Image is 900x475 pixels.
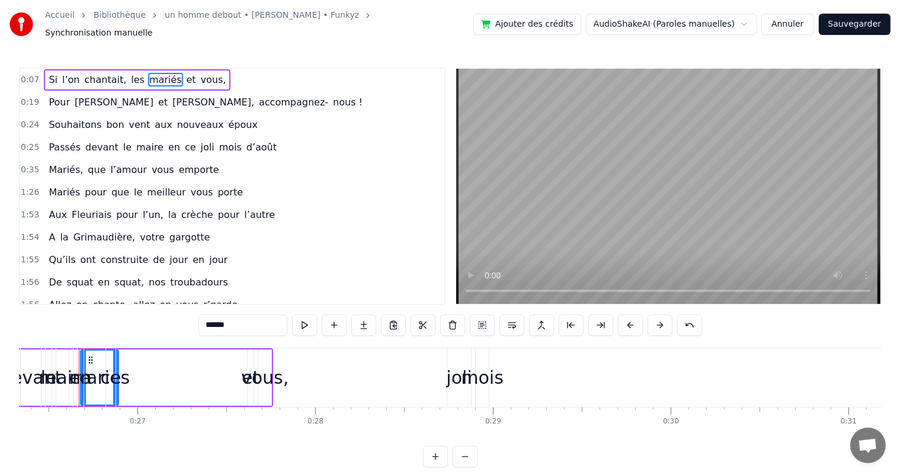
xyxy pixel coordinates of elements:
[47,275,63,289] span: De
[39,364,90,391] div: maire
[130,417,146,426] div: 0:27
[146,185,187,199] span: meilleur
[178,163,220,176] span: emporte
[245,140,278,154] span: d’août
[180,208,214,222] span: crèche
[663,417,679,426] div: 0:30
[21,74,39,86] span: 0:07
[21,232,39,243] span: 1:54
[73,95,155,109] span: [PERSON_NAME]
[485,417,501,426] div: 0:29
[45,9,473,39] nav: breadcrumb
[150,163,175,176] span: vous
[191,253,206,267] span: en
[461,364,504,391] div: mois
[84,73,128,86] span: chantait,
[97,275,111,289] span: en
[71,208,113,222] span: Fleuriais
[47,298,72,312] span: Allez
[176,118,225,131] span: nouveaux
[9,12,33,36] img: youka
[139,230,166,244] span: votre
[202,298,239,312] span: r’garde
[169,275,229,289] span: troubadours
[446,364,472,391] div: joli
[100,253,150,267] span: construite
[171,95,255,109] span: [PERSON_NAME],
[473,14,581,35] button: Ajouter des crédits
[47,185,81,199] span: Mariés
[110,163,148,176] span: l’amour
[21,187,39,198] span: 1:26
[113,275,145,289] span: squat,
[243,208,276,222] span: l’autre
[208,253,229,267] span: jour
[47,140,82,154] span: Passés
[185,73,197,86] span: et
[47,73,59,86] span: Si
[47,95,71,109] span: Pour
[167,208,178,222] span: la
[165,9,359,21] a: un homme debout • [PERSON_NAME] • Funkyz
[130,73,146,86] span: les
[159,298,173,312] span: on
[133,185,143,199] span: le
[850,428,886,463] a: Ouvrir le chat
[45,27,153,39] span: Synchronisation manuelle
[190,185,214,199] span: vous
[152,253,166,267] span: de
[841,417,857,426] div: 0:31
[128,118,152,131] span: vent
[21,164,39,176] span: 0:35
[47,163,84,176] span: Mariés,
[66,275,95,289] span: squat
[84,185,108,199] span: pour
[228,118,259,131] span: époux
[84,140,120,154] span: devant
[45,9,75,21] a: Accueil
[21,299,39,311] span: 1:56
[59,230,69,244] span: la
[200,140,216,154] span: joli
[153,118,173,131] span: aux
[217,208,241,222] span: pour
[105,118,125,131] span: bon
[115,208,139,222] span: pour
[122,140,133,154] span: le
[75,298,89,312] span: on
[184,140,197,154] span: ce
[148,73,183,86] span: mariés
[819,14,891,35] button: Sauvegarder
[47,208,68,222] span: Aux
[332,95,364,109] span: nous !
[47,253,76,267] span: Qu’ils
[47,118,103,131] span: Souhaitons
[110,185,130,199] span: que
[21,97,39,108] span: 0:19
[761,14,813,35] button: Annuler
[94,9,146,21] a: Bibliothèque
[167,140,181,154] span: en
[87,163,107,176] span: que
[218,140,243,154] span: mois
[47,230,56,244] span: A
[21,209,39,221] span: 1:53
[142,208,165,222] span: l’un,
[21,277,39,288] span: 1:56
[200,73,228,86] span: vous,
[168,230,212,244] span: gargotte
[148,275,166,289] span: nos
[69,364,91,391] div: en
[21,119,39,131] span: 0:24
[61,73,81,86] span: l’on
[132,298,156,312] span: allez
[21,254,39,266] span: 1:55
[157,95,169,109] span: et
[258,95,329,109] span: accompagnez-
[21,142,39,153] span: 0:25
[79,253,97,267] span: ont
[216,185,244,199] span: porte
[72,230,137,244] span: Grimaudière,
[135,140,165,154] span: maire
[168,253,189,267] span: jour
